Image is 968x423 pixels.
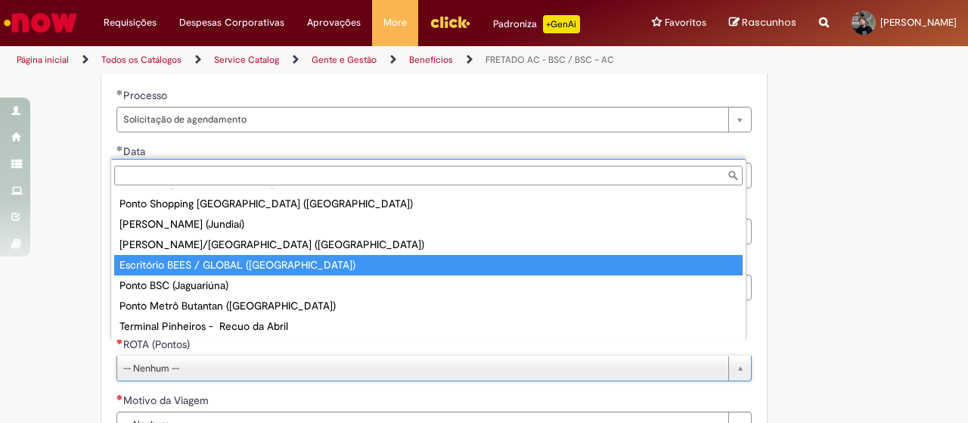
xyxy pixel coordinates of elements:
[114,296,743,316] div: Ponto Metrô Butantan ([GEOGRAPHIC_DATA])
[114,194,743,214] div: Ponto Shopping [GEOGRAPHIC_DATA] ([GEOGRAPHIC_DATA])
[111,188,746,340] ul: ROTA (Pontos)
[114,275,743,296] div: Ponto BSC (Jaguariúna)
[114,255,743,275] div: Escritório BEES / GLOBAL ([GEOGRAPHIC_DATA])
[114,214,743,235] div: [PERSON_NAME] (Jundiaí)
[114,316,743,337] div: Terminal Pinheiros - Recuo da Abril
[114,235,743,255] div: [PERSON_NAME]/[GEOGRAPHIC_DATA] ([GEOGRAPHIC_DATA])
